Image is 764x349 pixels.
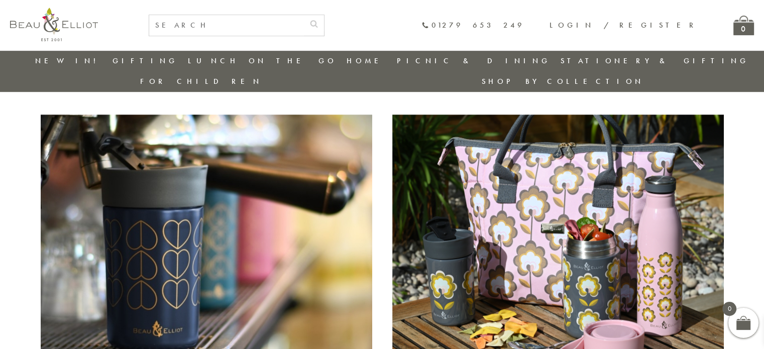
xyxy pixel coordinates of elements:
a: For Children [140,76,262,86]
a: Login / Register [550,20,698,30]
a: Shop by collection [482,76,644,86]
input: SEARCH [149,15,304,36]
a: 0 [733,16,754,35]
a: Stationery & Gifting [561,56,749,66]
a: Picnic & Dining [397,56,551,66]
img: logo [10,8,98,41]
a: Lunch On The Go [188,56,337,66]
span: 0 [722,302,736,316]
a: 01279 653 249 [421,21,524,30]
a: Gifting [113,56,178,66]
a: New in! [35,56,102,66]
a: Home [347,56,387,66]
